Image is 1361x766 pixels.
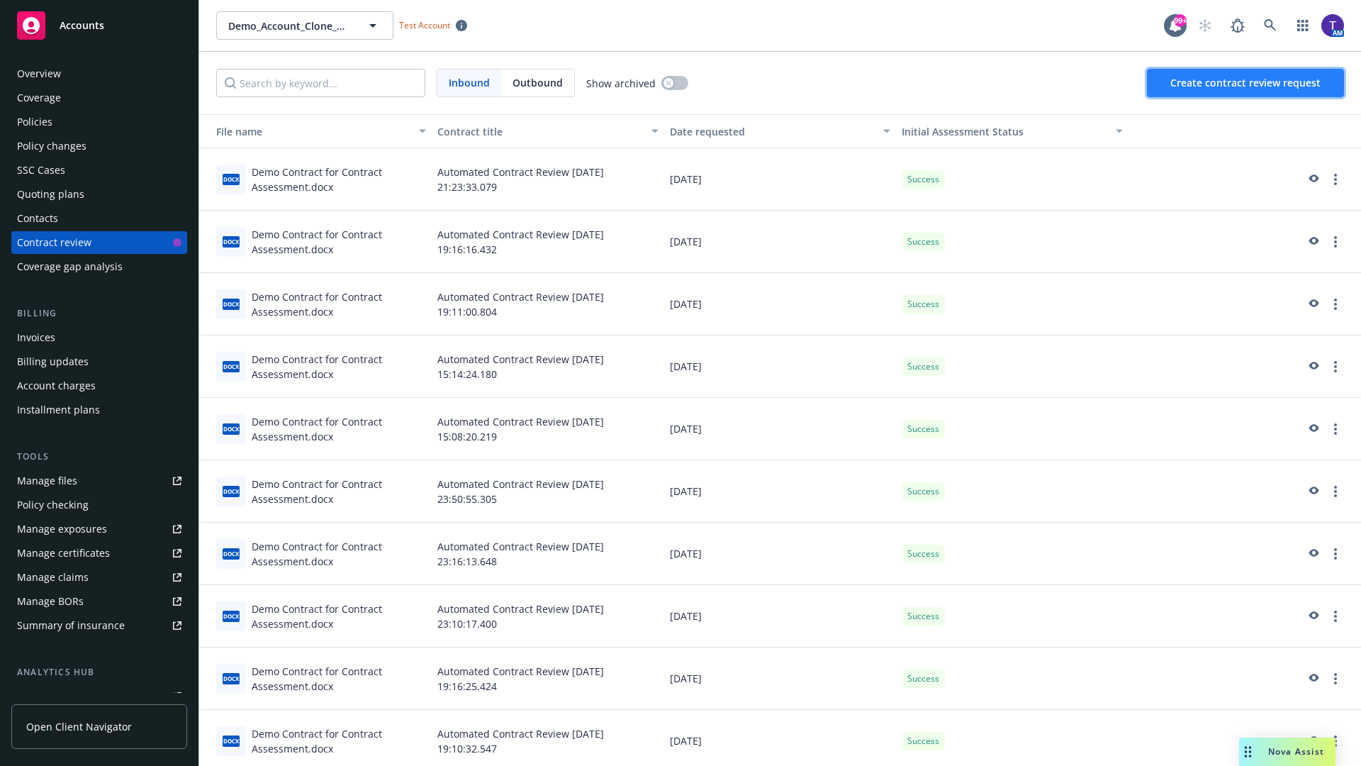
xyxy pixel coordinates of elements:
a: more [1327,358,1344,375]
div: Automated Contract Review [DATE] 15:08:20.219 [432,398,664,460]
span: Manage exposures [11,518,187,540]
span: docx [223,299,240,309]
div: Manage exposures [17,518,107,540]
div: Quoting plans [17,183,84,206]
span: Nova Assist [1268,745,1324,757]
a: Quoting plans [11,183,187,206]
div: Manage files [17,470,77,492]
span: Accounts [60,20,104,31]
a: SSC Cases [11,159,187,182]
div: SSC Cases [17,159,65,182]
button: Create contract review request [1147,69,1344,97]
span: Create contract review request [1170,76,1321,89]
div: Invoices [17,326,55,349]
div: Demo Contract for Contract Assessment.docx [252,539,426,569]
div: [DATE] [664,148,897,211]
span: docx [223,611,240,621]
div: Coverage [17,87,61,109]
span: Success [907,672,939,685]
div: 99+ [1174,14,1187,27]
div: Toggle SortBy [902,124,1107,139]
div: Policies [17,111,52,133]
div: Coverage gap analysis [17,255,123,278]
span: Show archived [586,76,656,91]
div: [DATE] [664,211,897,273]
span: Success [907,298,939,311]
div: Contacts [17,207,58,230]
span: Open Client Navigator [26,719,132,734]
div: Contract review [17,231,91,254]
div: Automated Contract Review [DATE] 21:23:33.079 [432,148,664,211]
span: Demo_Account_Clone_QA_CR_Tests_Demo [228,18,351,33]
div: [DATE] [664,648,897,710]
a: preview [1304,421,1321,438]
div: Automated Contract Review [DATE] 19:11:00.804 [432,273,664,335]
div: Automated Contract Review [DATE] 19:16:25.424 [432,648,664,710]
span: Success [907,173,939,186]
div: [DATE] [664,273,897,335]
span: Success [907,610,939,623]
a: Search [1256,11,1284,40]
div: Policy checking [17,494,89,516]
span: Inbound [437,70,501,96]
div: Demo Contract for Contract Assessment.docx [252,414,426,444]
a: Contacts [11,207,187,230]
span: Success [907,235,939,248]
div: Billing updates [17,350,89,373]
span: Success [907,360,939,373]
a: Account charges [11,374,187,397]
a: Summary of insurance [11,614,187,637]
a: Report a Bug [1223,11,1252,40]
a: Manage certificates [11,542,187,565]
span: Success [907,423,939,435]
span: Test Account [399,19,450,31]
a: preview [1304,171,1321,188]
span: Test Account [393,18,473,33]
a: Manage BORs [11,590,187,613]
div: Demo Contract for Contract Assessment.docx [252,165,426,194]
a: Manage claims [11,566,187,589]
div: [DATE] [664,523,897,585]
a: Invoices [11,326,187,349]
div: [DATE] [664,460,897,523]
a: Contract review [11,231,187,254]
div: File name [205,124,410,139]
span: Success [907,735,939,748]
a: preview [1304,296,1321,313]
span: docx [223,174,240,184]
span: Outbound [501,70,574,96]
a: more [1327,483,1344,500]
a: Policies [11,111,187,133]
button: Nova Assist [1239,738,1335,766]
div: Automated Contract Review [DATE] 19:16:16.432 [432,211,664,273]
span: docx [223,486,240,496]
div: Account charges [17,374,96,397]
div: Automated Contract Review [DATE] 23:50:55.305 [432,460,664,523]
a: Loss summary generator [11,685,187,708]
div: Demo Contract for Contract Assessment.docx [252,726,426,756]
div: Demo Contract for Contract Assessment.docx [252,352,426,382]
div: [DATE] [664,335,897,398]
div: Billing [11,306,187,321]
div: Automated Contract Review [DATE] 23:16:13.648 [432,523,664,585]
div: Loss summary generator [17,685,135,708]
a: more [1327,608,1344,625]
div: Automated Contract Review [DATE] 23:10:17.400 [432,585,664,648]
a: preview [1304,670,1321,687]
a: more [1327,670,1344,687]
button: Demo_Account_Clone_QA_CR_Tests_Demo [216,11,393,40]
div: Demo Contract for Contract Assessment.docx [252,664,426,694]
span: docx [223,736,240,746]
a: Policy changes [11,135,187,157]
a: Installment plans [11,399,187,421]
div: Date requested [670,124,875,139]
span: docx [223,361,240,372]
div: Overview [17,62,61,85]
a: preview [1304,733,1321,750]
a: more [1327,421,1344,438]
a: preview [1304,545,1321,562]
div: Manage certificates [17,542,110,565]
a: Coverage gap analysis [11,255,187,278]
a: Switch app [1289,11,1317,40]
a: preview [1304,608,1321,625]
